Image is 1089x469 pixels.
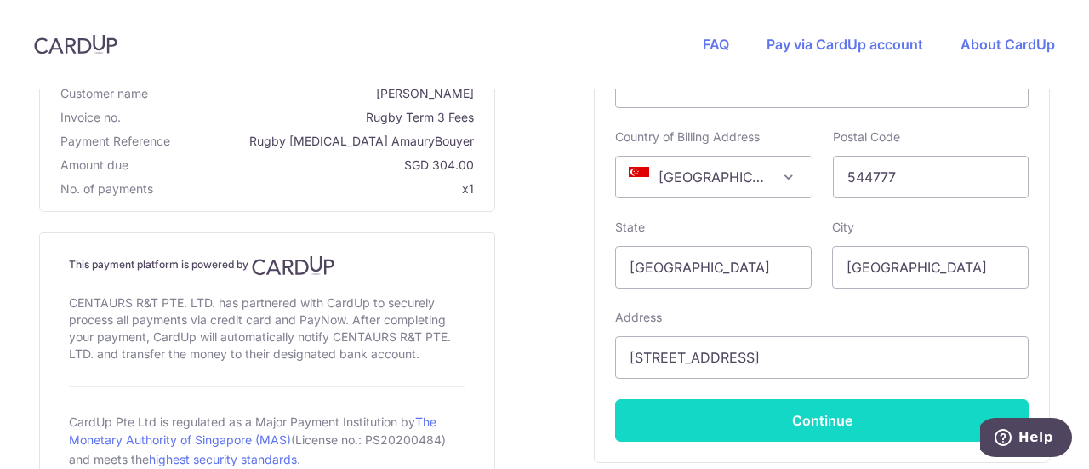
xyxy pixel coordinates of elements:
span: Amount due [60,157,128,174]
label: City [832,219,854,236]
h4: This payment platform is powered by [69,255,465,276]
iframe: Opens a widget where you can find more information [980,418,1072,460]
span: Rugby [MEDICAL_DATA] AmauryBouyer [177,133,474,150]
span: translation missing: en.payment_reference [60,134,170,148]
span: x1 [462,181,474,196]
span: Customer name [60,85,148,102]
span: Singapore [615,156,812,198]
span: [PERSON_NAME] [155,85,474,102]
label: Address [615,309,662,326]
span: Singapore [616,157,811,197]
img: CardUp [34,34,117,54]
a: The Monetary Authority of Singapore (MAS) [69,415,436,447]
input: Example 123456 [833,156,1029,198]
span: No. of payments [60,180,153,197]
label: Postal Code [833,129,900,146]
img: CardUp [252,255,335,276]
a: highest security standards [149,452,297,466]
span: SGD 304.00 [135,157,474,174]
span: Rugby Term 3 Fees [128,109,474,126]
div: CENTAURS R&T PTE. LTD. has partnered with CardUp to securely process all payments via credit card... [69,291,465,366]
label: State [615,219,645,236]
a: About CardUp [961,36,1055,53]
span: Invoice no. [60,109,121,126]
a: FAQ [703,36,729,53]
label: Country of Billing Address [615,129,760,146]
a: Pay via CardUp account [767,36,923,53]
button: Continue [615,399,1029,442]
